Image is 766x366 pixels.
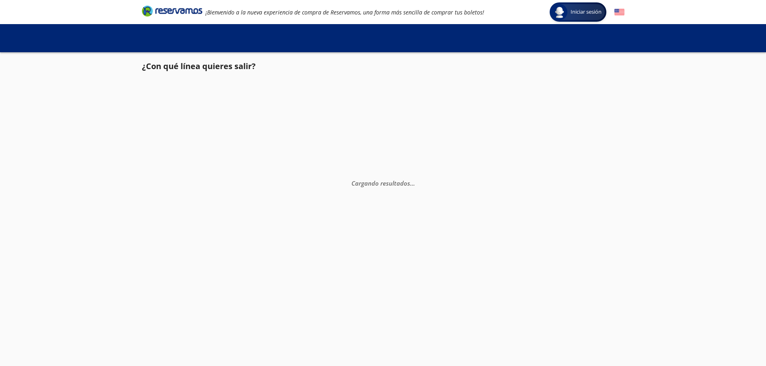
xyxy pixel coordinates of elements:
p: ¿Con qué línea quieres salir? [142,60,256,72]
button: English [614,7,624,17]
em: ¡Bienvenido a la nueva experiencia de compra de Reservamos, una forma más sencilla de comprar tus... [205,8,484,16]
span: . [410,179,412,187]
span: Iniciar sesión [567,8,605,16]
i: Brand Logo [142,5,202,17]
a: Brand Logo [142,5,202,19]
em: Cargando resultados [351,179,415,187]
span: . [413,179,415,187]
span: . [412,179,413,187]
